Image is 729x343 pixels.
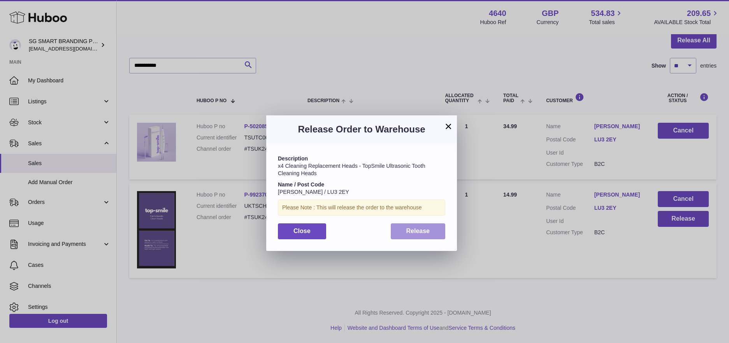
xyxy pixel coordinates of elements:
span: [PERSON_NAME] / LU3 2EY [278,189,349,195]
h3: Release Order to Warehouse [278,123,445,136]
button: × [444,122,453,131]
strong: Name / Post Code [278,181,324,188]
div: Please Note : This will release the order to the warehouse [278,200,445,216]
strong: Description [278,155,308,162]
span: Close [293,228,311,234]
button: Close [278,223,326,239]
span: Release [406,228,430,234]
span: x4 Cleaning Replacement Heads - TopSmile Ultrasonic Tooth Cleaning Heads [278,163,425,176]
button: Release [391,223,446,239]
